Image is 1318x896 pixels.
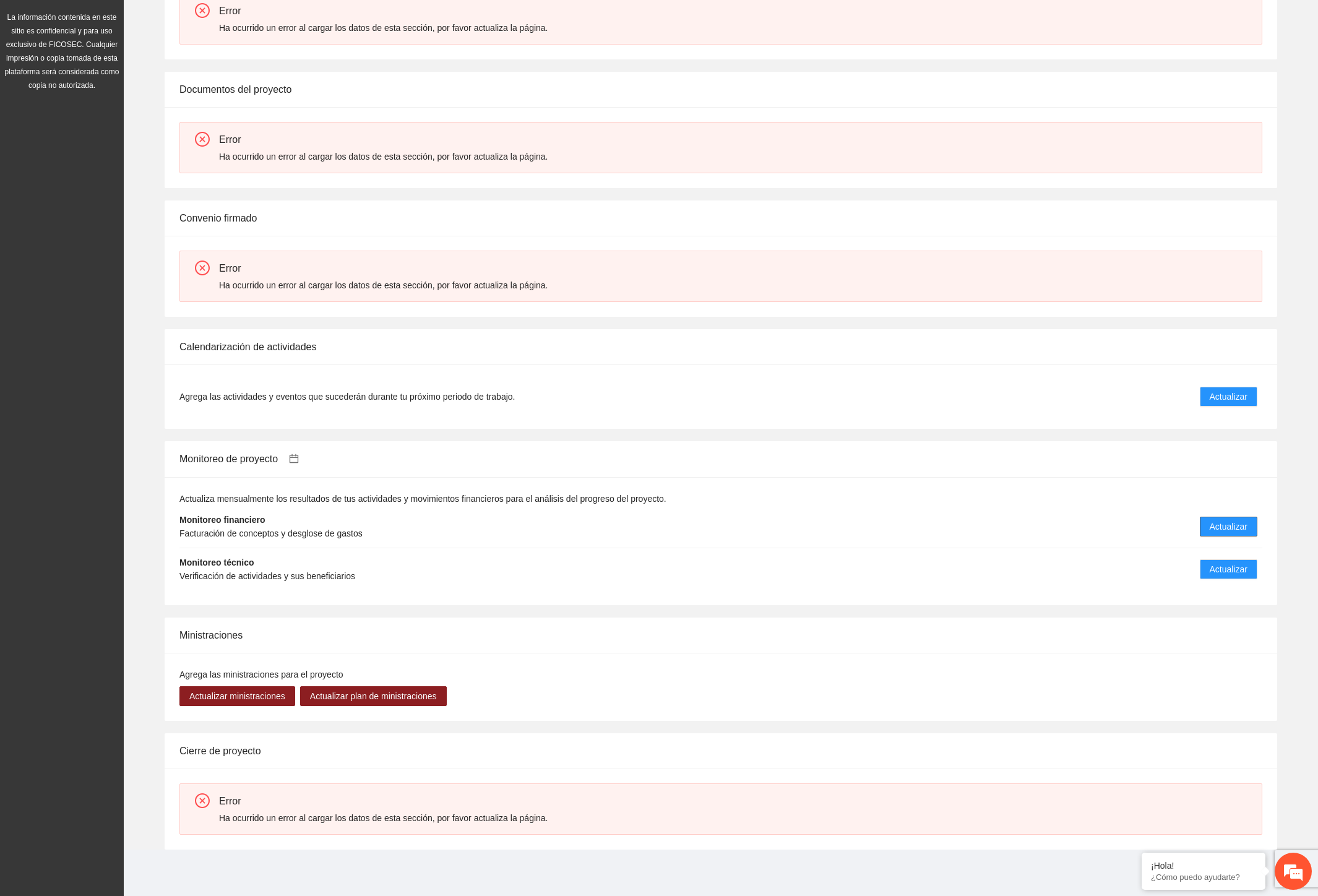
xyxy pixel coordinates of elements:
textarea: Escriba su mensaje y pulse “Intro” [6,338,236,381]
button: Actualizar [1200,387,1257,407]
div: Monitoreo de proyecto [179,441,1262,476]
button: Actualizar [1200,517,1257,536]
a: Actualizar plan de ministraciones [300,691,447,701]
p: ¿Cómo puedo ayudarte? [1151,872,1256,882]
div: Convenio firmado [179,200,1262,236]
div: Error [219,3,1252,19]
span: Facturación de conceptos y desglose de gastos [179,528,363,538]
span: Agrega las ministraciones para el proyecto [179,670,343,679]
span: Verificación de actividades y sus beneficiarios [179,571,355,581]
div: Cierre de proyecto [179,733,1262,769]
button: Actualizar [1200,559,1257,579]
span: Actualizar [1210,562,1247,576]
div: Calendarización de actividades [179,329,1262,364]
span: close-circle [195,3,210,18]
span: Actualizar [1210,520,1247,533]
span: close-circle [195,261,210,275]
div: Minimizar ventana de chat en vivo [203,6,233,36]
span: calendar [289,454,299,463]
a: calendar [278,454,299,464]
span: Estamos en línea. [72,165,171,290]
span: Actualiza mensualmente los resultados de tus actividades y movimientos financieros para el anális... [179,494,666,504]
div: Error [219,132,1252,147]
div: Ha ocurrido un error al cargar los datos de esta sección, por favor actualiza la página. [219,21,1252,35]
span: close-circle [195,132,210,147]
div: Error [219,261,1252,276]
button: Actualizar plan de ministraciones [300,686,447,706]
div: Ha ocurrido un error al cargar los datos de esta sección, por favor actualiza la página. [219,278,1252,292]
div: Error [219,793,1252,809]
div: ¡Hola! [1151,861,1256,871]
span: close-circle [195,793,210,808]
span: La información contenida en este sitio es confidencial y para uso exclusivo de FICOSEC. Cualquier... [5,13,119,90]
span: Agrega las actividades y eventos que sucederán durante tu próximo periodo de trabajo. [179,390,515,403]
span: Actualizar [1210,390,1247,403]
strong: Monitoreo técnico [179,558,254,567]
span: Actualizar plan de ministraciones [310,689,437,703]
button: Actualizar ministraciones [179,686,295,706]
strong: Monitoreo financiero [179,515,265,525]
div: Ha ocurrido un error al cargar los datos de esta sección, por favor actualiza la página. [219,150,1252,163]
a: Actualizar ministraciones [179,691,295,701]
div: Documentos del proyecto [179,72,1262,107]
span: Actualizar ministraciones [189,689,285,703]
div: Ha ocurrido un error al cargar los datos de esta sección, por favor actualiza la página. [219,811,1252,825]
div: Ministraciones [179,618,1262,653]
div: Chatee con nosotros ahora [64,63,208,79]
